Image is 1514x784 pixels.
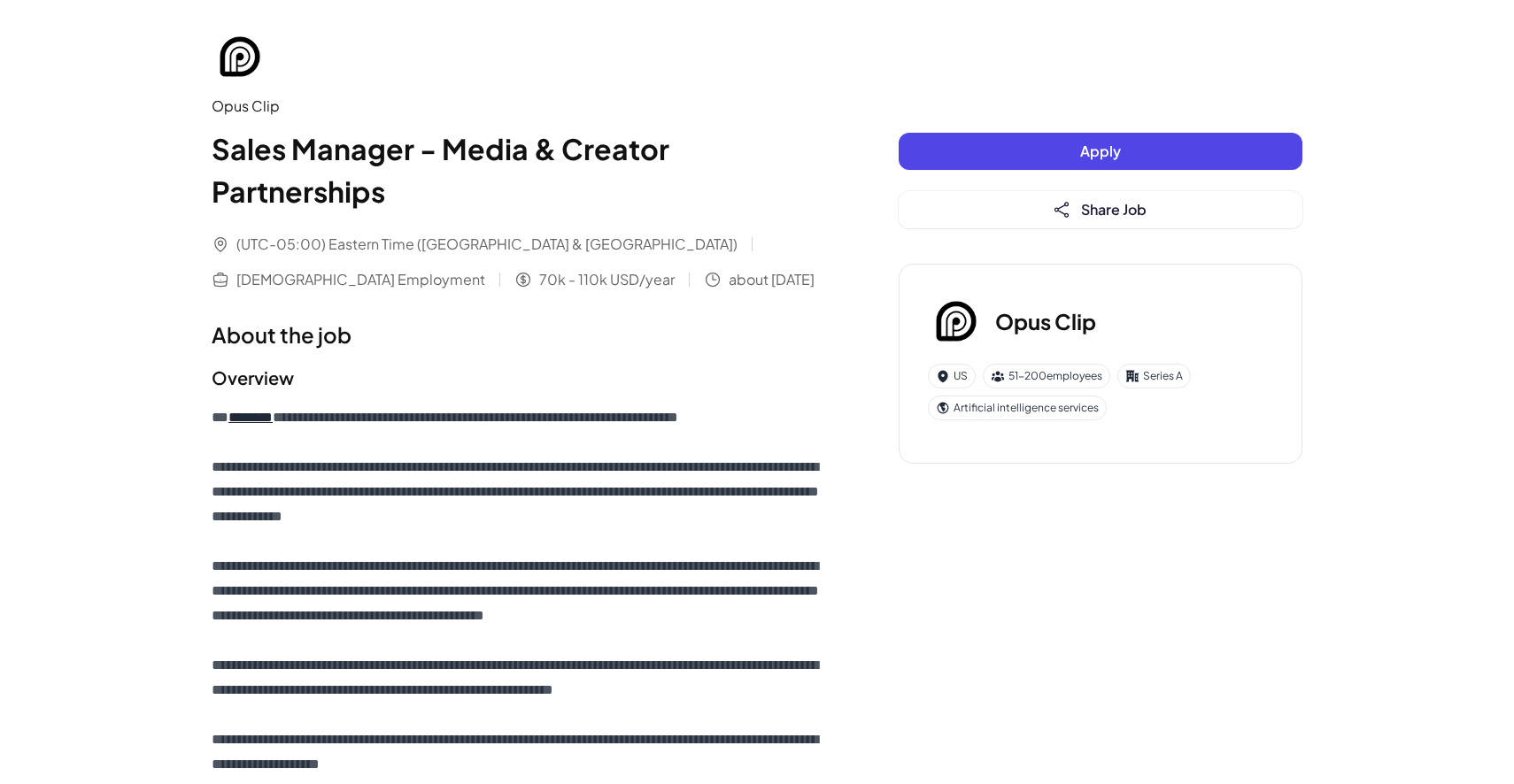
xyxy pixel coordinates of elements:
h1: Sales Manager - Media & Creator Partnerships [212,127,828,212]
h3: Opus Clip [995,305,1096,337]
span: about [DATE] [729,269,815,290]
img: Op [928,293,985,350]
span: 70k - 110k USD/year [539,269,675,290]
img: Op [212,28,268,85]
span: Apply [1080,142,1121,160]
h2: Overview [212,365,828,391]
button: Share Job [899,191,1302,228]
div: 51-200 employees [983,364,1110,388]
div: Opus Clip [212,96,828,117]
span: Share Job [1081,200,1147,219]
h1: About the job [212,319,828,350]
div: Artificial intelligence services [928,396,1107,420]
div: US [928,364,976,388]
span: (UTC-05:00) Eastern Time ([GEOGRAPHIC_DATA] & [GEOGRAPHIC_DATA]) [236,234,738,255]
button: Apply [899,133,1302,170]
span: [DEMOGRAPHIC_DATA] Employment [236,269,485,290]
div: Series A [1117,364,1191,388]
